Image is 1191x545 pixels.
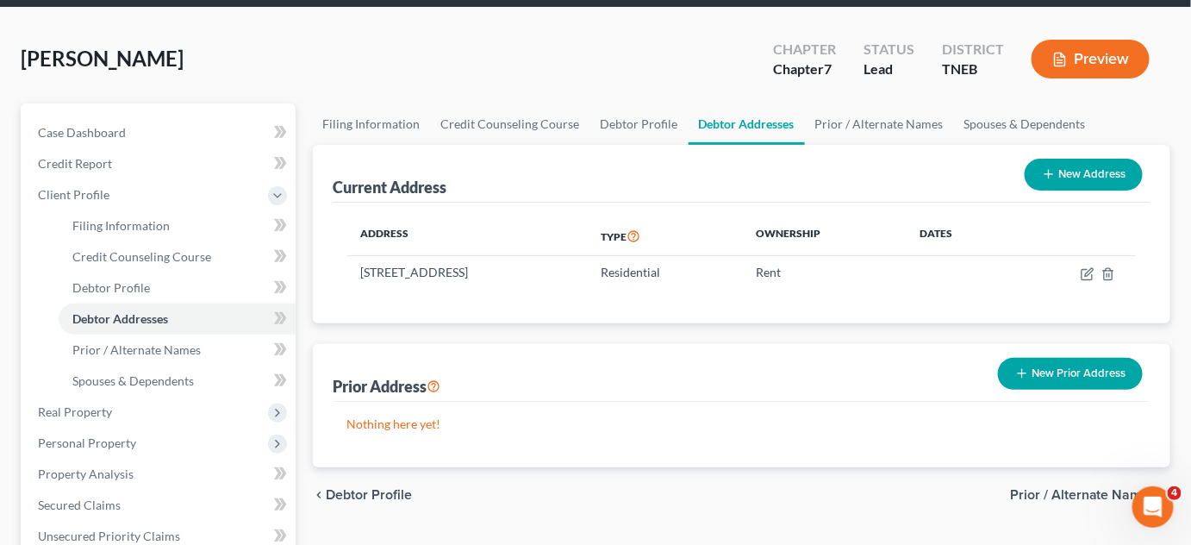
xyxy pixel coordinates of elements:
[313,488,327,502] i: chevron_left
[24,148,296,179] a: Credit Report
[954,103,1096,145] a: Spouses & Dependents
[59,304,296,335] a: Debtor Addresses
[38,187,109,202] span: Client Profile
[38,435,136,450] span: Personal Property
[347,216,588,256] th: Address
[1010,488,1170,502] button: Prior / Alternate Names chevron_right
[773,60,836,79] div: Chapter
[59,210,296,241] a: Filing Information
[313,103,431,145] a: Filing Information
[21,46,184,71] span: [PERSON_NAME]
[431,103,590,145] a: Credit Counseling Course
[942,40,1004,60] div: District
[1132,486,1174,528] iframe: Intercom live chat
[313,488,413,502] button: chevron_left Debtor Profile
[942,60,1004,79] div: TNEB
[59,241,296,272] a: Credit Counseling Course
[72,373,194,388] span: Spouses & Dependents
[1032,40,1150,78] button: Preview
[38,404,112,419] span: Real Property
[864,60,914,79] div: Lead
[998,358,1143,390] button: New Prior Address
[72,311,168,326] span: Debtor Addresses
[59,366,296,397] a: Spouses & Dependents
[588,216,743,256] th: Type
[1010,488,1157,502] span: Prior / Alternate Names
[824,60,832,77] span: 7
[24,459,296,490] a: Property Analysis
[334,376,441,397] div: Prior Address
[59,335,296,366] a: Prior / Alternate Names
[72,249,211,264] span: Credit Counseling Course
[742,216,906,256] th: Ownership
[38,467,134,481] span: Property Analysis
[334,177,447,197] div: Current Address
[327,488,413,502] span: Debtor Profile
[38,529,180,543] span: Unsecured Priority Claims
[347,256,588,289] td: [STREET_ADDRESS]
[59,272,296,304] a: Debtor Profile
[72,218,170,233] span: Filing Information
[24,117,296,148] a: Case Dashboard
[347,416,1137,433] p: Nothing here yet!
[72,280,150,295] span: Debtor Profile
[906,216,1013,256] th: Dates
[72,342,201,357] span: Prior / Alternate Names
[742,256,906,289] td: Rent
[588,256,743,289] td: Residential
[38,498,121,512] span: Secured Claims
[38,125,126,140] span: Case Dashboard
[590,103,689,145] a: Debtor Profile
[805,103,954,145] a: Prior / Alternate Names
[864,40,914,60] div: Status
[773,40,836,60] div: Chapter
[38,156,112,171] span: Credit Report
[1025,159,1143,191] button: New Address
[689,103,805,145] a: Debtor Addresses
[24,490,296,521] a: Secured Claims
[1168,486,1182,500] span: 4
